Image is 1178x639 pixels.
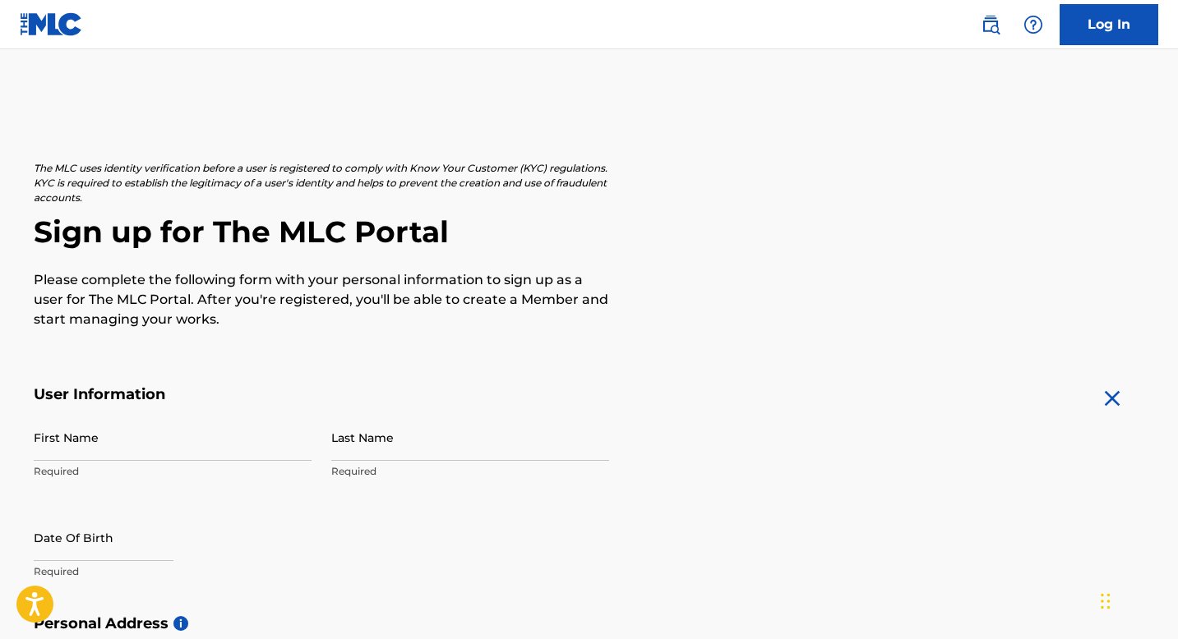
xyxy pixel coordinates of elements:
iframe: Chat Widget [1096,560,1178,639]
h2: Sign up for The MLC Portal [34,214,1145,251]
img: close [1099,385,1125,411]
a: Log In [1060,4,1158,45]
h5: Personal Address [34,614,1145,633]
p: Required [34,564,312,579]
p: Required [331,464,609,479]
img: help [1023,15,1043,34]
p: Please complete the following form with your personal information to sign up as a user for The ML... [34,270,609,329]
div: Help [1017,8,1050,41]
div: Drag [1101,577,1111,626]
span: i [173,616,188,631]
p: The MLC uses identity verification before a user is registered to comply with Know Your Customer ... [34,161,609,205]
img: search [981,15,1000,34]
a: Public Search [974,8,1007,41]
h5: User Information [34,385,609,404]
p: Required [34,464,312,479]
img: MLC Logo [20,12,83,36]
